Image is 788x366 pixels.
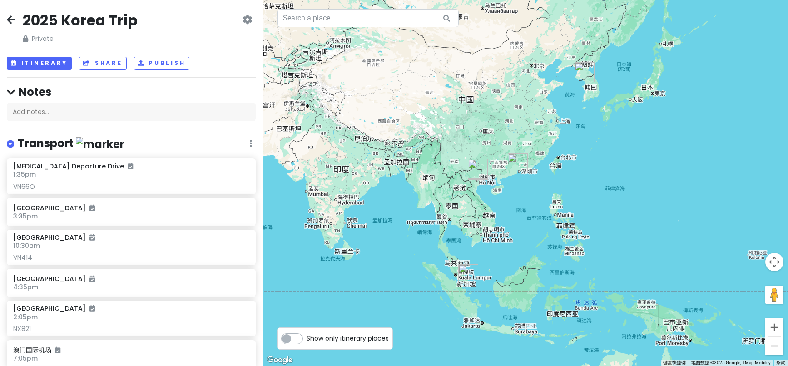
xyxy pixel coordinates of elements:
[765,318,783,336] button: 放大
[13,204,249,212] h6: [GEOGRAPHIC_DATA]
[265,354,295,366] img: Google
[765,253,783,271] button: 地图镜头控件
[571,59,598,86] div: 仁川国际机场
[13,253,249,262] div: VN414
[7,103,256,122] div: Add notes...
[55,347,60,353] i: Added to itinerary
[76,137,124,151] img: marker
[13,241,40,250] span: 10:30am
[277,9,459,27] input: Search a place
[504,150,531,177] div: 澳门国际机场
[128,163,133,169] i: Added to itinerary
[455,261,482,288] div: 新加坡樟宜机场
[464,155,491,183] div: Noi Bai International Airport
[13,162,133,170] h6: [MEDICAL_DATA] Departure Drive
[13,233,95,242] h6: [GEOGRAPHIC_DATA]
[13,304,95,312] h6: [GEOGRAPHIC_DATA]
[7,57,72,70] button: Itinerary
[13,325,249,333] div: NX821
[13,354,38,363] span: 7:05pm
[776,360,785,365] a: 条款
[89,205,95,211] i: Added to itinerary
[89,305,95,312] i: Added to itinerary
[663,360,686,366] button: 键盘快捷键
[307,333,389,343] span: Show only itinerary places
[13,312,38,321] span: 2:05pm
[765,286,783,304] button: 将街景小人拖到地图上以打开街景
[89,234,95,241] i: Added to itinerary
[13,183,249,191] div: VN66O
[13,346,249,354] h6: 澳门国际机场
[79,57,126,70] button: Share
[134,57,190,70] button: Publish
[13,282,38,292] span: 4:35pm
[23,11,138,30] h2: 2025 Korea Trip
[464,156,491,183] div: 同春市场
[89,276,95,282] i: Added to itinerary
[265,354,295,366] a: 在 Google 地图中打开此区域（会打开一个新窗口）
[13,212,38,221] span: 3:35pm
[7,85,256,99] h4: Notes
[18,136,124,151] h4: Transport
[23,34,138,44] span: Private
[13,170,36,179] span: 1:35pm
[13,275,249,283] h6: [GEOGRAPHIC_DATA]
[691,360,771,365] span: 地图数据 ©2025 Google, TMap Mobility
[765,337,783,355] button: 缩小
